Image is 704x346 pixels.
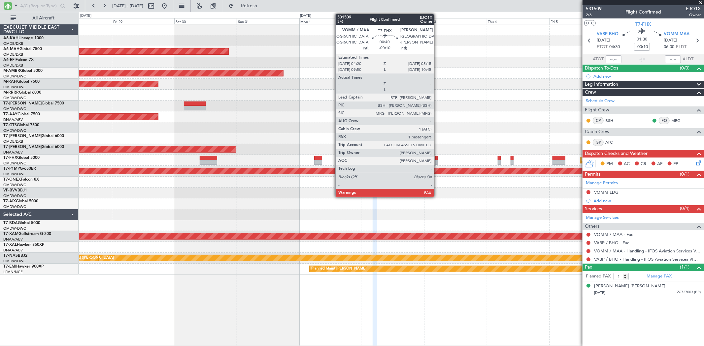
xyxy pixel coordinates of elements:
[585,264,592,271] span: Pax
[680,65,690,72] span: (0/0)
[594,283,665,290] div: [PERSON_NAME] [PERSON_NAME]
[3,58,34,62] a: A6-EFIFalcon 7X
[597,44,608,50] span: ETOT
[3,69,20,73] span: M-AMBR
[586,180,618,187] a: Manage Permits
[3,156,40,160] a: T7-FHXGlobal 5000
[593,117,604,124] div: CP
[3,36,18,40] span: A6-KAH
[3,161,26,166] a: OMDW/DWC
[585,106,609,114] span: Flight Crew
[3,134,42,138] span: T7-[PERSON_NAME]
[3,243,44,247] a: T7-XALHawker 850XP
[3,265,44,269] a: T7-EMIHawker 900XP
[3,199,38,203] a: T7-AIXGlobal 5000
[680,171,690,178] span: (0/1)
[3,134,64,138] a: T7-[PERSON_NAME]Global 6000
[3,178,39,182] a: T7-ONEXFalcon 8X
[51,253,120,263] div: [PERSON_NAME] ([PERSON_NAME] Intl)
[671,118,686,124] a: MRG
[487,18,549,24] div: Thu 4
[673,161,678,167] span: FP
[664,37,677,44] span: [DATE]
[3,36,44,40] a: A6-KAHLineage 1000
[3,106,26,111] a: OMDW/DWC
[3,193,26,198] a: OMDW/DWC
[49,18,112,24] div: Thu 28
[3,172,26,177] a: OMDW/DWC
[624,161,630,167] span: AC
[3,199,16,203] span: T7-AIX
[585,205,602,213] span: Services
[3,74,26,79] a: OMDW/DWC
[7,13,72,23] button: All Aircraft
[641,161,646,167] span: CR
[3,128,26,133] a: OMDW/DWC
[424,18,486,24] div: Wed 3
[3,188,27,192] a: VP-BVVBBJ1
[3,156,17,160] span: T7-FHX
[586,12,602,18] span: 2/6
[3,41,23,46] a: OMDB/DXB
[606,55,621,63] input: --:--
[3,80,40,84] a: M-RAFIGlobal 7500
[3,85,26,90] a: OMDW/DWC
[593,198,701,204] div: Add new
[549,18,612,24] div: Fri 5
[585,150,648,158] span: Dispatch Checks and Weather
[586,98,615,104] a: Schedule Crew
[3,248,23,253] a: DNAA/ABV
[3,117,23,122] a: DNAA/ABV
[3,91,19,95] span: M-RRRR
[594,290,605,295] span: [DATE]
[664,31,689,38] span: VOMM MAA
[3,112,17,116] span: T7-AAY
[586,215,619,221] a: Manage Services
[3,91,41,95] a: M-RRRRGlobal 6000
[605,139,620,145] a: ATC
[112,18,174,24] div: Fri 29
[593,56,604,63] span: ATOT
[3,243,17,247] span: T7-XAL
[80,13,91,19] div: [DATE]
[3,96,26,101] a: OMDW/DWC
[3,270,23,274] a: LFMN/NCE
[3,69,43,73] a: M-AMBRGlobal 5000
[659,117,670,124] div: FO
[664,44,674,50] span: 06:00
[3,101,42,105] span: T7-[PERSON_NAME]
[174,18,237,24] div: Sat 30
[3,145,64,149] a: T7-[PERSON_NAME]Global 6000
[225,1,265,11] button: Refresh
[680,205,690,212] span: (0/4)
[582,155,686,165] div: Planned Maint [GEOGRAPHIC_DATA] ([GEOGRAPHIC_DATA])
[3,204,26,209] a: OMDW/DWC
[657,161,662,167] span: AF
[300,13,312,19] div: [DATE]
[594,232,634,237] a: VOMM / MAA - Fuel
[3,80,17,84] span: M-RAFI
[586,273,611,280] label: Planned PAX
[3,232,51,236] a: T7-XAMGulfstream G-200
[3,150,23,155] a: DNAA/ABV
[3,226,26,231] a: OMDW/DWC
[3,47,19,51] span: A6-MAH
[3,232,18,236] span: T7-XAM
[647,273,672,280] a: Manage PAX
[636,21,651,28] span: T7-FHX
[676,44,687,50] span: ELDT
[593,139,604,146] div: ISP
[593,73,701,79] div: Add new
[585,65,618,72] span: Dispatch To-Dos
[625,9,661,16] div: Flight Confirmed
[3,259,26,264] a: OMDW/DWC
[3,101,64,105] a: T7-[PERSON_NAME]Global 7500
[3,112,40,116] a: T7-AAYGlobal 7500
[20,1,58,11] input: A/C (Reg. or Type)
[605,118,620,124] a: BSH
[585,81,618,88] span: Leg Information
[585,128,610,136] span: Cabin Crew
[677,290,701,295] span: Z6727003 (PP)
[3,254,27,258] a: T7-NASBBJ2
[584,20,596,26] button: UTC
